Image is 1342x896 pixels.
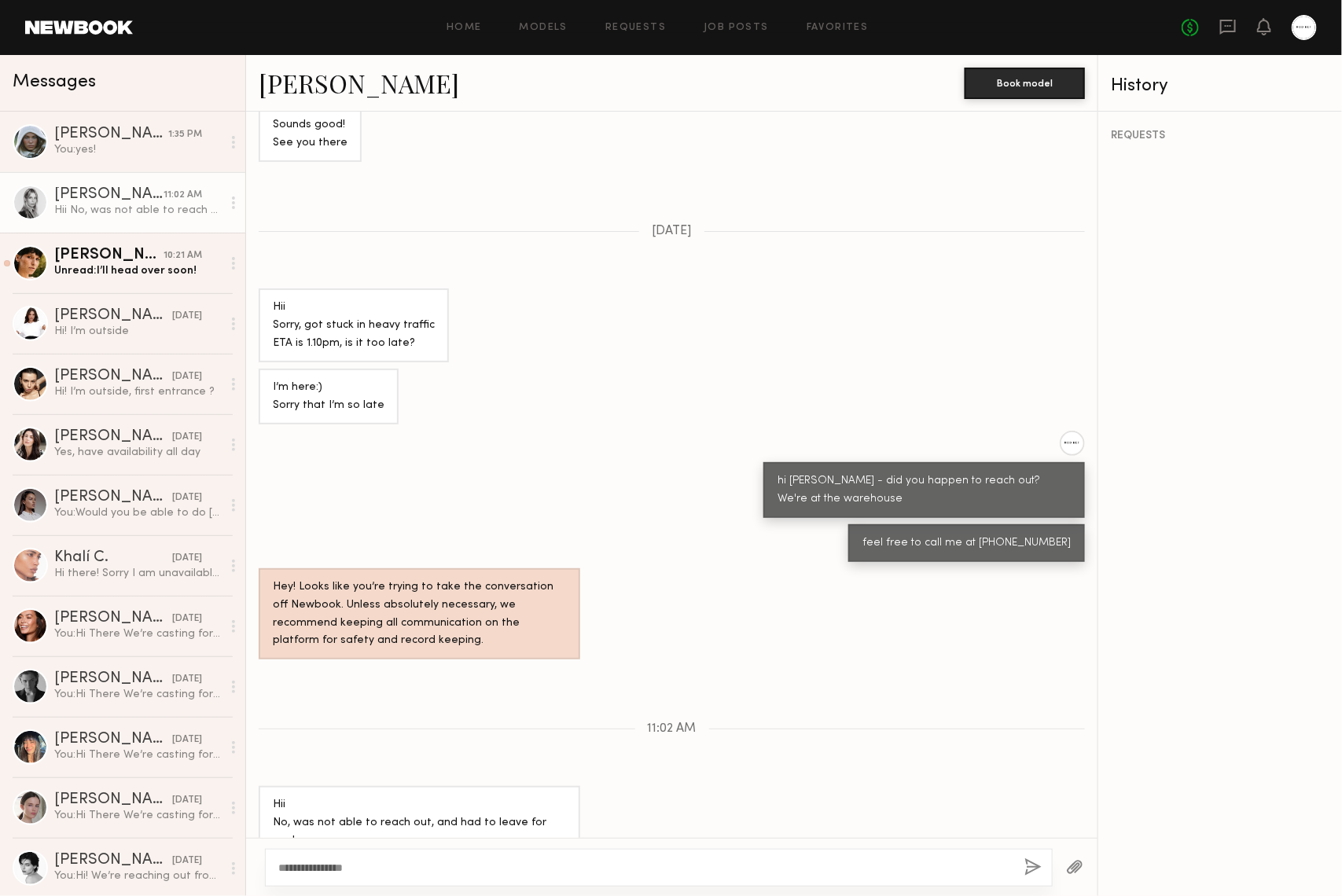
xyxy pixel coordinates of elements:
div: Hi! I’m outside, first entrance ? [54,384,222,399]
div: Unread: I’ll head over soon! [54,263,222,278]
div: Hii No, was not able to reach out, and had to leave for work I can come by [DATE] or some other d... [54,203,222,218]
div: [DATE] [172,672,202,687]
div: [DATE] [172,430,202,445]
span: Messages [13,73,96,91]
div: [PERSON_NAME] [54,732,172,747]
div: Hey! Looks like you’re trying to take the conversation off Newbook. Unless absolutely necessary, ... [273,578,566,651]
span: 11:02 AM [648,722,697,736]
div: hi [PERSON_NAME] - did you happen to reach out? We're at the warehouse [778,472,1071,509]
div: You: Hi There We’re casting for an upcoming shoot (e-comm + social) and would love to have you st... [54,747,222,762]
div: Sounds good! See you there [273,116,347,152]
a: Job Posts [704,23,769,33]
div: You: Would you be able to do [DATE]? [54,505,222,520]
div: You: Hi There We’re casting for an upcoming shoot (e-comm + social) and would love to have you st... [54,626,222,641]
div: 11:02 AM [164,188,202,203]
div: [DATE] [172,793,202,808]
div: You: Hi There We’re casting for an upcoming shoot (e-comm + social) and would love to have you st... [54,808,222,823]
div: [DATE] [172,309,202,324]
div: [DATE] [172,551,202,566]
div: [PERSON_NAME] [54,490,172,505]
div: 1:35 PM [168,127,202,142]
div: [DATE] [172,733,202,747]
div: [PERSON_NAME] [54,853,172,868]
div: History [1111,77,1331,95]
div: [PERSON_NAME] [54,248,164,263]
div: 10:21 AM [164,248,202,263]
div: [PERSON_NAME] [54,187,164,203]
div: [PERSON_NAME] [54,671,172,687]
div: [PERSON_NAME] [54,369,172,384]
div: [PERSON_NAME] [54,127,168,142]
div: [PERSON_NAME] [54,429,172,445]
div: [DATE] [172,611,202,626]
div: REQUESTS [1111,130,1331,141]
div: [DATE] [172,369,202,384]
div: [PERSON_NAME] [54,308,172,324]
div: Yes, have availability all day [54,445,222,460]
a: Home [447,23,482,33]
div: I’m here:) Sorry that I’m so late [273,379,384,415]
div: Hi! I’m outside [54,324,222,339]
a: Models [520,23,568,33]
div: Hii No, was not able to reach out, and had to leave for work I can come by [DATE] or some other d... [273,796,566,868]
div: Hii Sorry, got stuck in heavy traffic ETA is 1.10pm, is it too late? [273,299,435,353]
div: [PERSON_NAME] [54,792,172,808]
div: You: Hi There We’re casting for an upcoming shoot (e-comm + social) and would love to have you st... [54,687,222,702]
div: You: yes! [54,142,222,157]
span: [DATE] [652,225,692,238]
a: Favorites [807,23,869,33]
div: feel free to call me at [PHONE_NUMBER] [862,534,1071,553]
a: Book model [965,75,1085,89]
a: Requests [605,23,666,33]
div: You: Hi! We’re reaching out from [GEOGRAPHIC_DATA]—we’d love to see if you’re available to stop b... [54,868,222,883]
div: [DATE] [172,490,202,505]
div: [DATE] [172,854,202,868]
div: [PERSON_NAME] [54,611,172,626]
div: Hi there! Sorry I am unavailable. I’m in [GEOGRAPHIC_DATA] until 25th [54,566,222,581]
button: Book model [965,68,1085,99]
a: [PERSON_NAME] [259,66,459,100]
div: Khalí C. [54,550,172,566]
